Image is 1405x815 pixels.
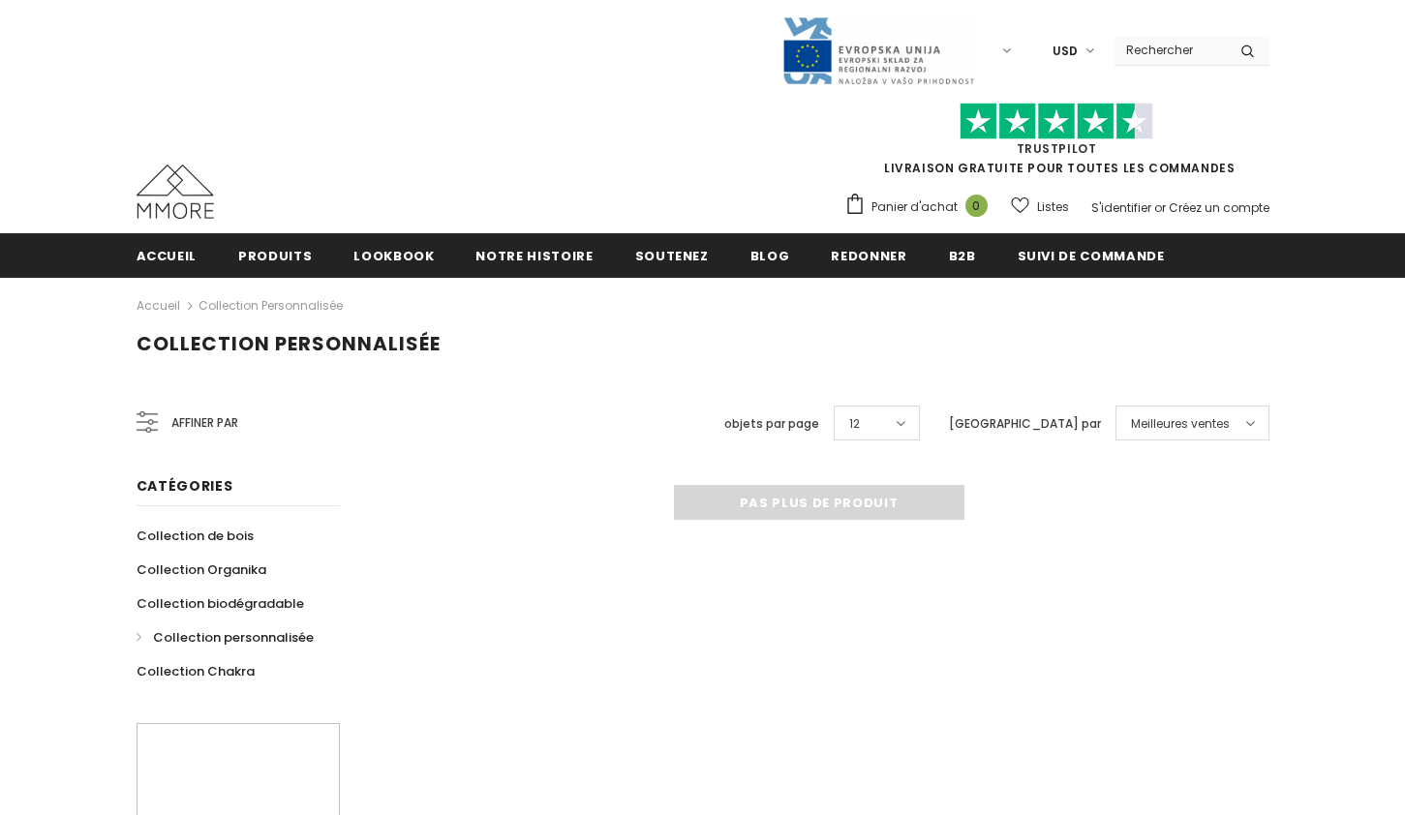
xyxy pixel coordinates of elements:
[475,247,593,265] span: Notre histoire
[137,594,304,613] span: Collection biodégradable
[1017,140,1097,157] a: TrustPilot
[750,247,790,265] span: Blog
[353,233,434,277] a: Lookbook
[781,15,975,86] img: Javni Razpis
[137,165,214,219] img: Cas MMORE
[137,294,180,317] a: Accueil
[137,654,255,688] a: Collection Chakra
[137,247,198,265] span: Accueil
[750,233,790,277] a: Blog
[844,193,997,222] a: Panier d'achat 0
[960,103,1153,140] img: Faites confiance aux étoiles pilotes
[171,412,238,434] span: Affiner par
[831,247,906,265] span: Redonner
[137,587,304,620] a: Collection biodégradable
[137,330,441,357] span: Collection personnalisée
[781,42,975,58] a: Javni Razpis
[949,233,976,277] a: B2B
[1011,190,1069,224] a: Listes
[1037,197,1069,217] span: Listes
[1154,199,1166,216] span: or
[965,195,988,217] span: 0
[137,527,254,545] span: Collection de bois
[137,560,266,579] span: Collection Organika
[1018,247,1165,265] span: Suivi de commande
[1169,199,1269,216] a: Créez un compte
[635,233,709,277] a: soutenez
[831,233,906,277] a: Redonner
[844,111,1269,176] span: LIVRAISON GRATUITE POUR TOUTES LES COMMANDES
[137,620,314,654] a: Collection personnalisée
[1091,199,1151,216] a: S'identifier
[137,519,254,553] a: Collection de bois
[1115,36,1226,64] input: Search Site
[353,247,434,265] span: Lookbook
[199,297,343,314] a: Collection personnalisée
[137,476,233,496] span: Catégories
[1018,233,1165,277] a: Suivi de commande
[238,233,312,277] a: Produits
[635,247,709,265] span: soutenez
[871,197,958,217] span: Panier d'achat
[1131,414,1230,434] span: Meilleures ventes
[1053,42,1078,61] span: USD
[475,233,593,277] a: Notre histoire
[137,553,266,587] a: Collection Organika
[724,414,819,434] label: objets par page
[949,247,976,265] span: B2B
[137,662,255,680] span: Collection Chakra
[238,247,312,265] span: Produits
[153,628,314,647] span: Collection personnalisée
[137,233,198,277] a: Accueil
[949,414,1101,434] label: [GEOGRAPHIC_DATA] par
[849,414,860,434] span: 12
